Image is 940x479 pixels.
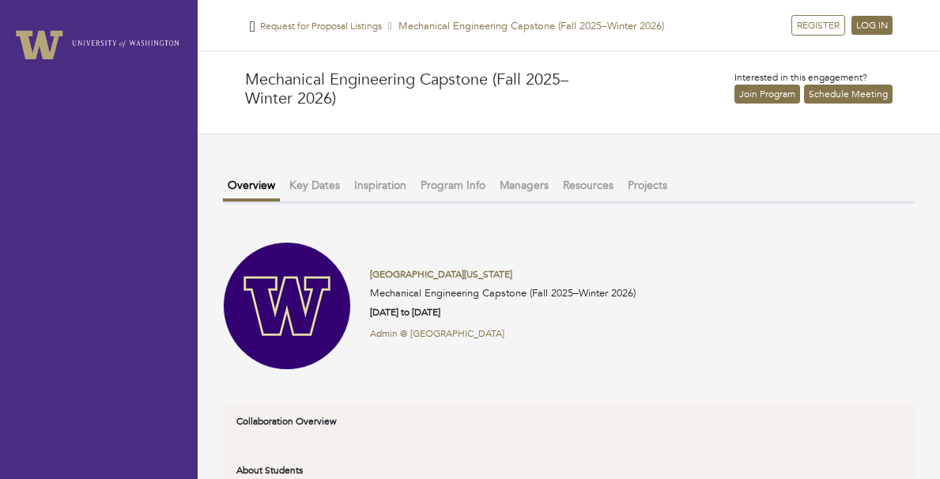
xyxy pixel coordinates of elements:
button: Resources [558,172,618,198]
a: [GEOGRAPHIC_DATA][US_STATE] [370,268,512,281]
a: Request for Proposal Listings [260,20,382,32]
button: Managers [495,172,553,198]
button: Overview [223,172,280,202]
h6: [DATE] to [DATE] [370,307,636,318]
button: Projects [623,172,672,198]
h5: Mechanical Engineering Capstone (Fall 2025–Winter 2026) [260,21,664,33]
a: LOG IN [851,16,893,35]
h5: Mechanical Engineering Capstone (Fall 2025–Winter 2026) [370,288,636,300]
a: REGISTER [791,15,845,36]
img: Screenshot%202025-07-25%20at%2012.19.33%E2%80%AFPM.png [16,28,182,59]
a: Join Program [734,85,800,104]
p: Interested in this engagement? [734,70,893,85]
button: Inspiration [349,172,411,198]
a: Admin @ [GEOGRAPHIC_DATA] [370,326,504,341]
a: Schedule Meeting [804,85,893,104]
h6: Collaboration Overview [236,416,901,427]
img: UWLogo.jpeg [223,242,351,370]
button: Key Dates [285,172,345,198]
h6: About Students [236,465,901,476]
button: Program Info [416,172,490,198]
h3: Mechanical Engineering Capstone (Fall 2025–Winter 2026) [245,70,569,108]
